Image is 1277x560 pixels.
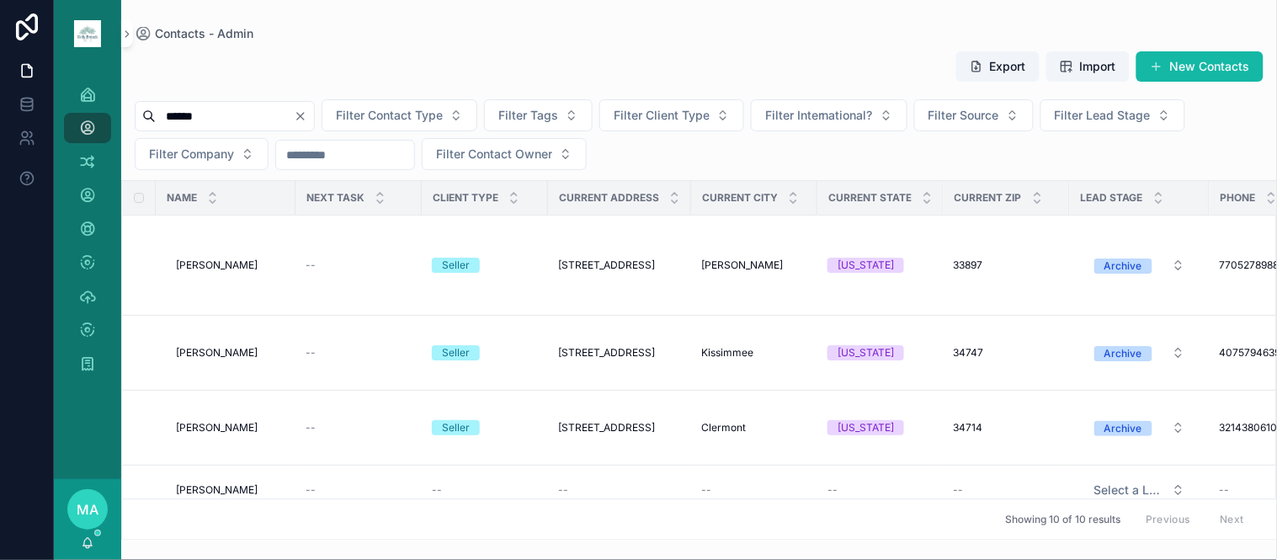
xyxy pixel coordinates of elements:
[1104,346,1142,361] div: Archive
[954,259,983,272] span: 33897
[1080,337,1200,369] a: Select Button
[954,346,1060,360] a: 34747
[176,483,285,497] a: [PERSON_NAME]
[176,421,258,435] span: [PERSON_NAME]
[827,483,934,497] a: --
[838,420,894,435] div: [US_STATE]
[1080,249,1200,281] a: Select Button
[1080,412,1200,444] a: Select Button
[827,345,934,360] a: [US_STATE]
[751,99,907,131] button: Select Button
[306,346,412,360] a: --
[322,99,477,131] button: Select Button
[827,483,838,497] span: --
[135,25,253,42] a: Contacts - Admin
[701,346,807,360] a: Kissimmee
[558,483,568,497] span: --
[306,259,316,272] span: --
[54,67,121,401] div: scrollable content
[954,346,984,360] span: 34747
[306,191,364,205] span: Next Task
[1220,483,1230,497] span: --
[149,146,234,163] span: Filter Company
[765,107,873,124] span: Filter International?
[954,483,964,497] span: --
[1136,51,1264,82] button: New Contacts
[294,109,314,123] button: Clear
[1081,413,1199,443] button: Select Button
[1221,191,1256,205] span: Phone
[442,345,470,360] div: Seller
[306,421,412,435] a: --
[1094,482,1165,499] span: Select a Lead Stage
[176,259,285,272] a: [PERSON_NAME]
[701,346,753,360] span: Kissimmee
[558,259,681,272] a: [STREET_ADDRESS]
[701,259,807,272] a: [PERSON_NAME]
[442,420,470,435] div: Seller
[701,483,807,497] a: --
[155,25,253,42] span: Contacts - Admin
[954,421,1060,435] a: 34714
[1104,421,1142,436] div: Archive
[956,51,1040,82] button: Export
[484,99,593,131] button: Select Button
[1055,107,1151,124] span: Filter Lead Stage
[1081,191,1143,205] span: Lead Stage
[1081,250,1199,280] button: Select Button
[914,99,1034,131] button: Select Button
[558,421,681,435] a: [STREET_ADDRESS]
[436,146,552,163] span: Filter Contact Owner
[432,483,538,497] a: --
[838,345,894,360] div: [US_STATE]
[702,191,778,205] span: Current City
[176,483,258,497] span: [PERSON_NAME]
[701,483,711,497] span: --
[954,259,1060,272] a: 33897
[1046,51,1130,82] button: Import
[599,99,744,131] button: Select Button
[614,107,710,124] span: Filter Client Type
[135,138,269,170] button: Select Button
[928,107,999,124] span: Filter Source
[74,20,101,47] img: App logo
[306,483,316,497] span: --
[433,191,498,205] span: Client Type
[306,346,316,360] span: --
[701,421,746,435] span: Clermont
[176,259,258,272] span: [PERSON_NAME]
[1081,338,1199,368] button: Select Button
[1080,58,1116,75] span: Import
[306,259,412,272] a: --
[1081,475,1199,505] button: Select Button
[558,259,655,272] span: [STREET_ADDRESS]
[176,346,258,360] span: [PERSON_NAME]
[442,258,470,273] div: Seller
[432,420,538,435] a: Seller
[432,258,538,273] a: Seller
[954,483,1060,497] a: --
[176,421,285,435] a: [PERSON_NAME]
[701,259,783,272] span: [PERSON_NAME]
[306,421,316,435] span: --
[176,346,285,360] a: [PERSON_NAME]
[827,420,934,435] a: [US_STATE]
[559,191,659,205] span: Current Address
[838,258,894,273] div: [US_STATE]
[828,191,912,205] span: Current State
[432,483,442,497] span: --
[167,191,197,205] span: Name
[422,138,587,170] button: Select Button
[1104,259,1142,274] div: Archive
[306,483,412,497] a: --
[954,421,983,435] span: 34714
[955,191,1022,205] span: Current Zip
[558,483,681,497] a: --
[701,421,807,435] a: Clermont
[1040,99,1185,131] button: Select Button
[558,346,681,360] a: [STREET_ADDRESS]
[558,421,655,435] span: [STREET_ADDRESS]
[336,107,443,124] span: Filter Contact Type
[1005,513,1120,526] span: Showing 10 of 10 results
